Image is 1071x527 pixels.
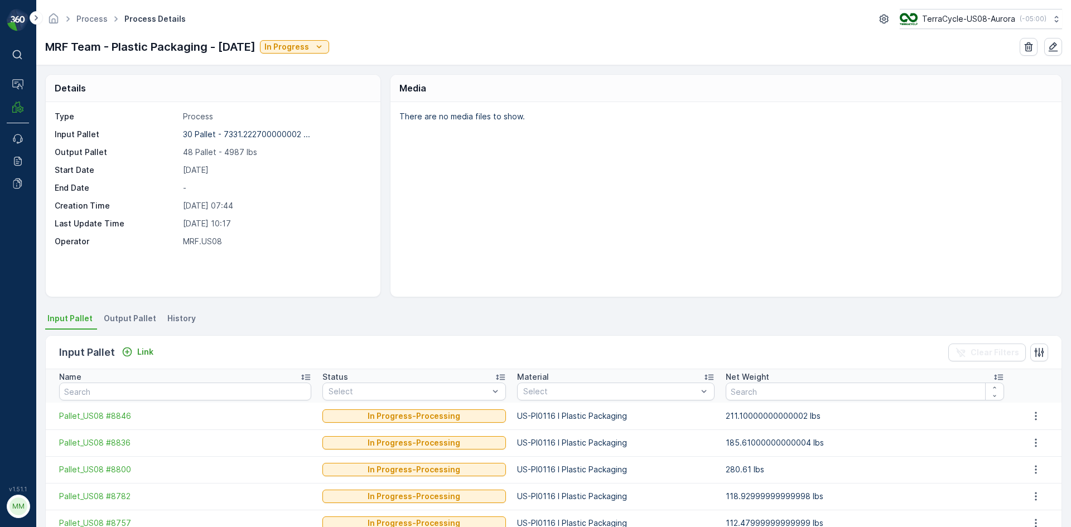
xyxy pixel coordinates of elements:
a: Pallet_US08 #8782 [59,491,311,502]
p: TerraCycle-US08-Aurora [922,13,1015,25]
p: Material [517,371,549,383]
p: MRF.US08 [183,236,369,247]
button: In Progress-Processing [322,436,505,449]
input: Search [59,383,311,400]
p: In Progress-Processing [368,464,460,475]
p: Start Date [55,165,178,176]
p: In Progress-Processing [368,437,460,448]
p: 280.61 lbs [726,464,1004,475]
a: Process [76,14,108,23]
p: ( -05:00 ) [1020,14,1046,23]
button: Link [117,345,158,359]
button: In Progress-Processing [322,463,505,476]
p: Input Pallet [55,129,178,140]
p: Creation Time [55,200,178,211]
span: v 1.51.1 [7,486,29,492]
span: Input Pallet [47,313,93,324]
p: [DATE] [183,165,369,176]
button: TerraCycle-US08-Aurora(-05:00) [900,9,1062,29]
p: Select [329,386,488,397]
p: Clear Filters [971,347,1019,358]
p: There are no media files to show. [399,111,1050,122]
button: MM [7,495,29,518]
p: In Progress-Processing [368,491,460,502]
p: MRF Team - Plastic Packaging - [DATE] [45,38,255,55]
p: In Progress [264,41,309,52]
p: 185.61000000000004 lbs [726,437,1004,448]
p: 118.92999999999998 lbs [726,491,1004,502]
p: Net Weight [726,371,769,383]
span: Process Details [122,13,188,25]
p: 30 Pallet - 7331.222700000002 ... [183,129,310,139]
a: Pallet_US08 #8800 [59,464,311,475]
a: Pallet_US08 #8846 [59,410,311,422]
p: [DATE] 07:44 [183,200,369,211]
p: Select [523,386,697,397]
div: MM [9,497,27,515]
span: History [167,313,196,324]
p: [DATE] 10:17 [183,218,369,229]
p: - [183,182,369,194]
p: Link [137,346,153,357]
button: Clear Filters [948,344,1026,361]
p: Name [59,371,81,383]
p: Operator [55,236,178,247]
p: 48 Pallet - 4987 lbs [183,147,369,158]
p: Input Pallet [59,345,115,360]
p: Process [183,111,369,122]
button: In Progress [260,40,329,54]
p: US-PI0116 I Plastic Packaging [517,491,715,502]
p: Status [322,371,348,383]
img: logo [7,9,29,31]
p: US-PI0116 I Plastic Packaging [517,437,715,448]
a: Pallet_US08 #8836 [59,437,311,448]
span: Output Pallet [104,313,156,324]
button: In Progress-Processing [322,409,505,423]
p: US-PI0116 I Plastic Packaging [517,464,715,475]
p: Details [55,81,86,95]
p: Last Update Time [55,218,178,229]
p: Media [399,81,426,95]
p: Type [55,111,178,122]
p: US-PI0116 I Plastic Packaging [517,410,715,422]
p: In Progress-Processing [368,410,460,422]
p: End Date [55,182,178,194]
p: Output Pallet [55,147,178,158]
button: In Progress-Processing [322,490,505,503]
img: image_ci7OI47.png [900,13,918,25]
a: Homepage [47,17,60,26]
input: Search [726,383,1004,400]
p: 211.10000000000002 lbs [726,410,1004,422]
